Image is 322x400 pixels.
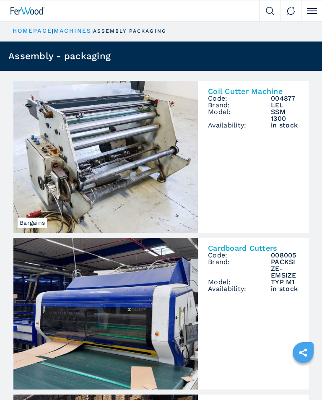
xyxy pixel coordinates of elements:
[208,102,271,109] span: Brand:
[208,244,299,252] h2: Cardboard Cutters
[271,279,299,286] h3: TYP M1
[18,218,47,228] span: Bargains
[271,102,299,109] h3: LEL
[208,286,271,292] span: Availability:
[208,88,299,95] h2: Coil Cutter Machine
[266,7,274,15] img: Search
[52,28,54,34] span: |
[13,238,309,390] a: Cardboard Cutters PACKSIZE-EMSIZE TYP M1Cardboard CuttersCode:008005Brand:PACKSIZE-EMSIZEModel:TY...
[286,362,316,394] iframe: Chat
[13,81,309,233] a: Coil Cutter Machine LEL SSM 1300BargainsCoil Cutter MachineCode:004877Brand:LELModel:SSM 1300Avai...
[13,238,198,390] img: Cardboard Cutters PACKSIZE-EMSIZE TYP M1
[13,27,52,34] a: HOMEPAGE
[91,28,93,34] span: |
[208,279,271,286] span: Model:
[271,252,299,259] h3: 008005
[293,342,314,363] a: sharethis
[54,27,91,34] a: machines
[8,52,111,61] h1: Assembly - packaging
[271,95,299,102] h3: 004877
[208,252,271,259] span: Code:
[271,109,299,122] h3: SSM 1300
[208,259,271,279] span: Brand:
[271,286,299,292] span: in stock
[271,122,299,129] span: in stock
[208,122,271,129] span: Availability:
[301,0,322,21] button: Click to toggle menu
[287,7,295,15] img: Contact us
[10,7,45,15] img: Ferwood
[271,259,299,279] h3: PACKSIZE-EMSIZE
[208,109,271,122] span: Model:
[208,95,271,102] span: Code:
[93,28,166,35] p: assembly packaging
[13,81,198,233] img: Coil Cutter Machine LEL SSM 1300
